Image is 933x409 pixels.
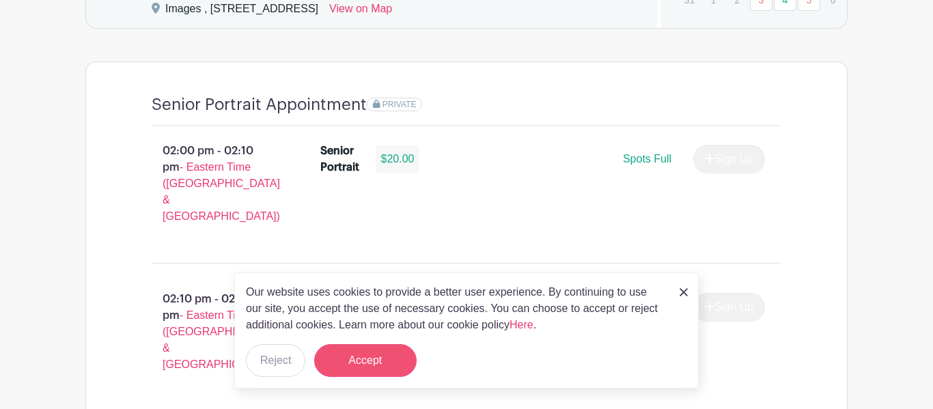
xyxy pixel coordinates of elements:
span: Spots Full [623,153,671,165]
p: 02:10 pm - 02:20 pm [130,285,298,378]
div: $20.00 [376,145,420,173]
button: Reject [246,344,305,377]
a: View on Map [329,1,392,23]
span: - Eastern Time ([GEOGRAPHIC_DATA] & [GEOGRAPHIC_DATA]) [163,161,280,222]
p: Our website uses cookies to provide a better user experience. By continuing to use our site, you ... [246,284,665,333]
img: close_button-5f87c8562297e5c2d7936805f587ecaba9071eb48480494691a3f1689db116b3.svg [680,288,688,296]
button: Accept [314,344,417,377]
span: PRIVATE [382,100,417,109]
span: - Eastern Time ([GEOGRAPHIC_DATA] & [GEOGRAPHIC_DATA]) [163,309,280,370]
p: 02:00 pm - 02:10 pm [130,137,298,230]
a: Here [510,319,533,330]
h4: Senior Portrait Appointment [152,95,367,115]
div: Senior Portrait [320,143,359,175]
div: Images , [STREET_ADDRESS] [165,1,318,23]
